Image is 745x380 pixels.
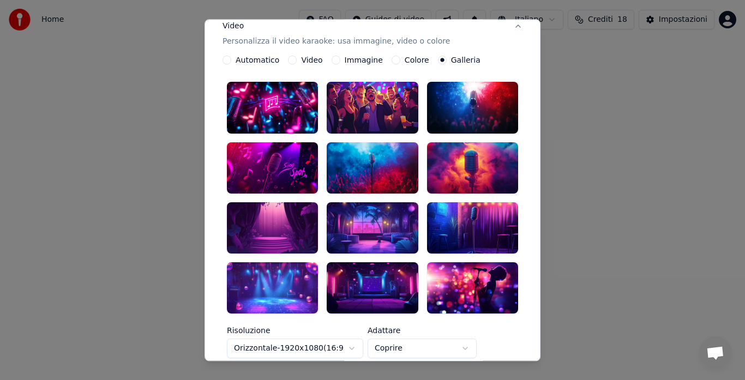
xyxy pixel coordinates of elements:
label: Colore [405,57,429,64]
div: Video [223,21,450,47]
label: Galleria [451,57,480,64]
button: VideoPersonalizza il video karaoke: usa immagine, video o colore [223,13,522,56]
label: Video [301,57,322,64]
label: Immagine [345,57,383,64]
p: Personalizza il video karaoke: usa immagine, video o colore [223,37,450,47]
label: Adattare [368,327,477,334]
label: Automatico [236,57,279,64]
label: Risoluzione [227,327,363,334]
